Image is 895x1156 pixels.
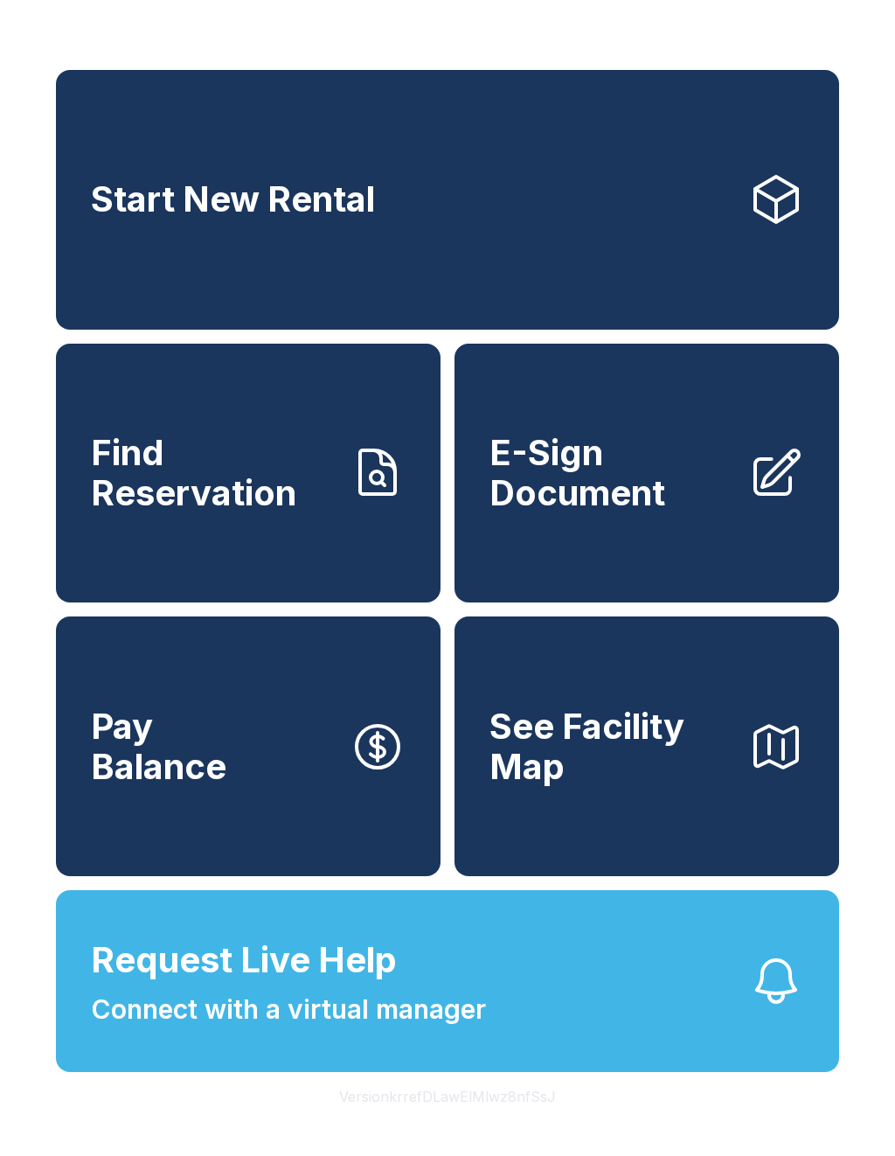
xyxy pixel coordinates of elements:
[91,934,397,986] span: Request Live Help
[91,707,226,786] span: Pay Balance
[489,707,734,786] span: See Facility Map
[56,890,839,1072] button: Request Live HelpConnect with a virtual manager
[56,70,839,330] a: Start New Rental
[454,616,839,876] button: See Facility Map
[56,616,441,876] button: PayBalance
[489,433,734,512] span: E-Sign Document
[325,1072,570,1121] button: VersionkrrefDLawElMlwz8nfSsJ
[454,344,839,603] a: E-Sign Document
[56,344,441,603] a: Find Reservation
[91,433,336,512] span: Find Reservation
[91,179,375,219] span: Start New Rental
[91,990,486,1029] span: Connect with a virtual manager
